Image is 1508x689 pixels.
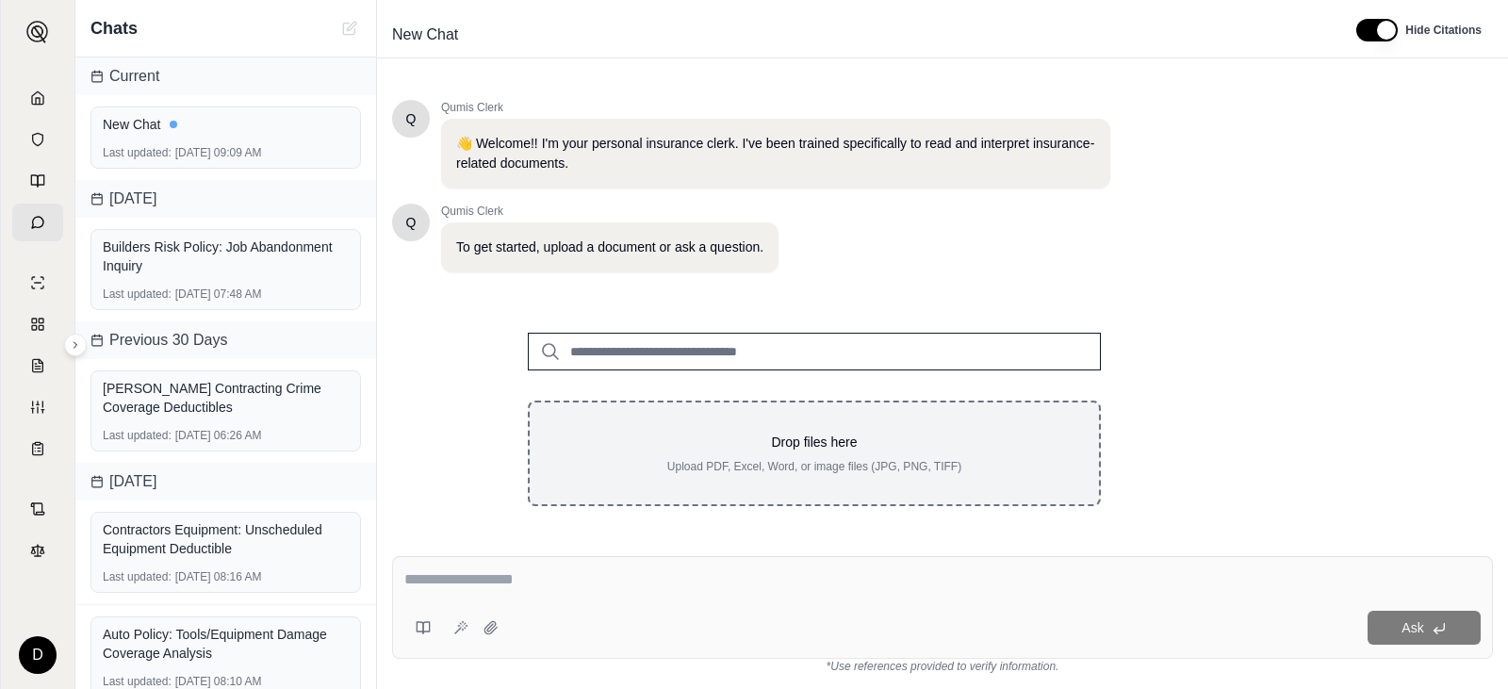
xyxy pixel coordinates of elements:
a: Single Policy [12,264,63,302]
div: Builders Risk Policy: Job Abandonment Inquiry [103,238,349,275]
span: Last updated: [103,569,172,584]
div: Edit Title [385,20,1334,50]
span: Last updated: [103,674,172,689]
a: Coverage Table [12,430,63,468]
a: Contract Analysis [12,490,63,528]
button: Ask [1368,611,1481,645]
div: Current [75,57,376,95]
a: Legal Search Engine [12,532,63,569]
div: [DATE] 07:48 AM [103,287,349,302]
span: Qumis Clerk [441,204,779,219]
div: [DATE] [75,463,376,500]
span: Hide Citations [1405,23,1482,38]
button: Expand sidebar [19,13,57,51]
div: Previous 30 Days [75,321,376,359]
div: [DATE] [75,180,376,218]
div: [DATE] 08:10 AM [103,674,349,689]
span: Qumis Clerk [441,100,1110,115]
div: *Use references provided to verify information. [392,659,1493,674]
div: Contractors Equipment: Unscheduled Equipment Deductible [103,520,349,558]
div: [PERSON_NAME] Contracting Crime Coverage Deductibles [103,379,349,417]
div: New Chat [103,115,349,134]
span: Ask [1401,620,1423,635]
button: Expand sidebar [64,334,87,356]
span: Hello [406,109,417,128]
a: Prompt Library [12,162,63,200]
a: Policy Comparisons [12,305,63,343]
button: New Chat [338,17,361,40]
p: Upload PDF, Excel, Word, or image files (JPG, PNG, TIFF) [560,459,1069,474]
a: Chat [12,204,63,241]
span: New Chat [385,20,466,50]
span: Last updated: [103,287,172,302]
a: Custom Report [12,388,63,426]
div: [DATE] 08:16 AM [103,569,349,584]
span: Chats [90,15,138,41]
span: Last updated: [103,145,172,160]
div: [DATE] 09:09 AM [103,145,349,160]
p: To get started, upload a document or ask a question. [456,238,763,257]
p: Drop files here [560,433,1069,451]
span: Hello [406,213,417,232]
a: Documents Vault [12,121,63,158]
div: Auto Policy: Tools/Equipment Damage Coverage Analysis [103,625,349,663]
a: Claim Coverage [12,347,63,385]
div: D [19,636,57,674]
img: Expand sidebar [26,21,49,43]
a: Home [12,79,63,117]
p: 👋 Welcome!! I'm your personal insurance clerk. I've been trained specifically to read and interpr... [456,134,1095,173]
span: Last updated: [103,428,172,443]
div: [DATE] 06:26 AM [103,428,349,443]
